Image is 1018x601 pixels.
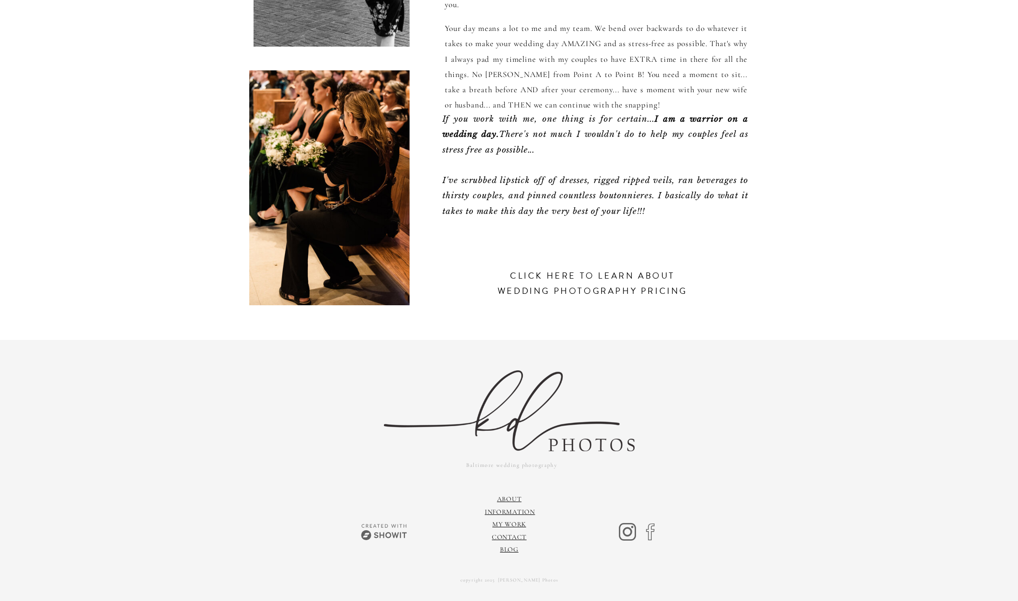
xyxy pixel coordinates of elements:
[442,112,748,236] p: If you work with me, one thing is for certain... There's not much I wouldn't do to help my couple...
[492,520,526,528] a: My Work
[492,268,693,316] a: click here to learn about wedding photography pricing
[445,21,747,112] p: Your day means a lot to me and my team. We bend over backwards to do whatever it takes to make yo...
[497,495,522,503] a: About
[500,545,519,553] a: Blog
[411,459,613,471] a: Baltimore wedding photography
[485,508,535,516] a: information
[492,533,527,541] a: Contact
[315,575,704,586] a: copyright 2025 [PERSON_NAME] Photos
